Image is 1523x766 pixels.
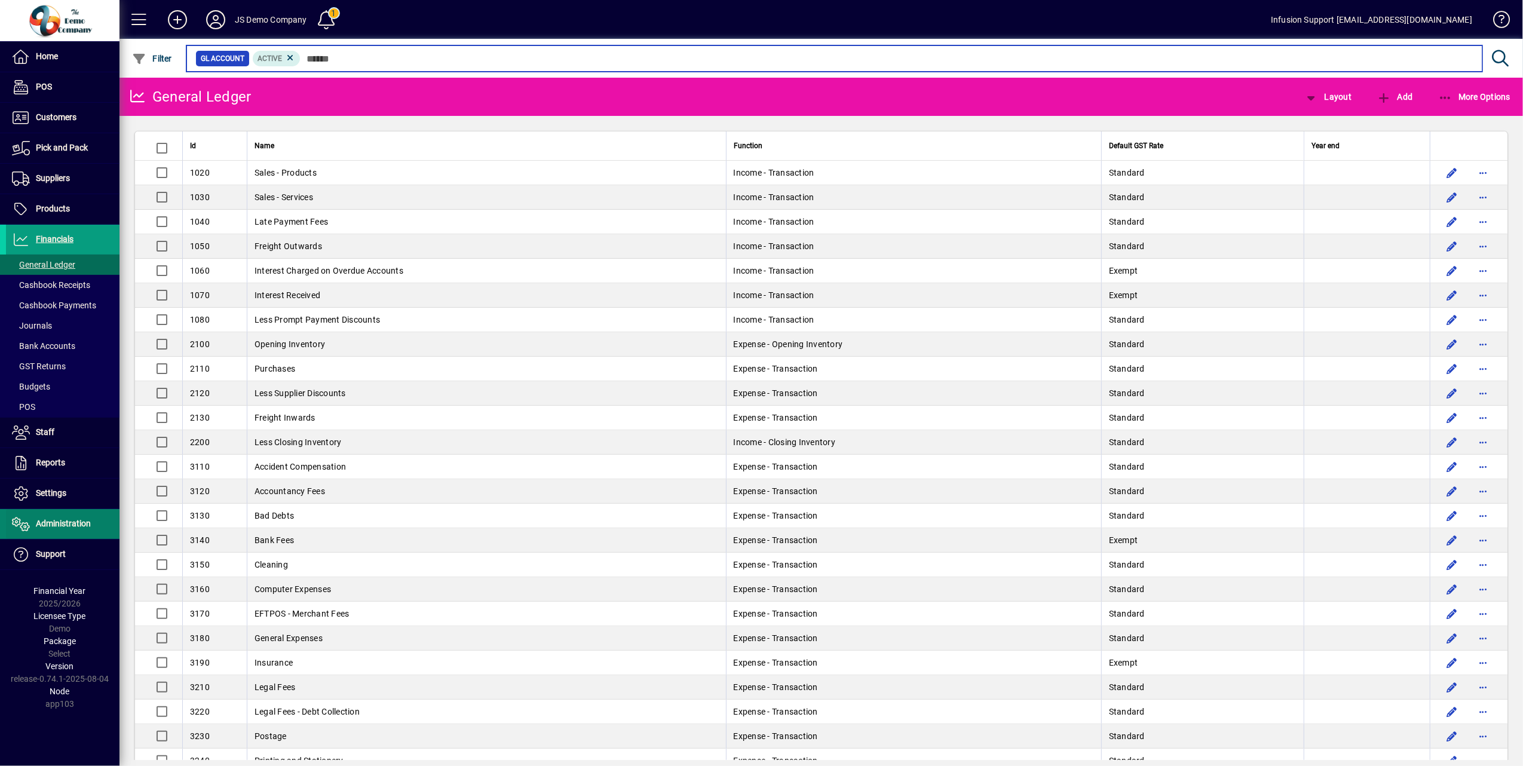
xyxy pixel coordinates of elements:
span: 3170 [190,609,210,618]
button: Edit [1442,286,1461,305]
button: More options [1473,482,1493,501]
span: Freight Inwards [255,413,315,422]
span: Income - Closing Inventory [734,437,836,447]
span: GL Account [201,53,244,65]
span: Interest Charged on Overdue Accounts [255,266,403,275]
a: Products [6,194,119,224]
span: Licensee Type [34,611,86,621]
button: More options [1473,457,1493,476]
span: Standard [1109,315,1145,324]
span: 2130 [190,413,210,422]
span: Printing and Stationery [255,756,344,765]
a: Administration [6,509,119,539]
button: Edit [1442,457,1461,476]
button: Edit [1442,237,1461,256]
span: Customers [36,112,76,122]
button: Edit [1442,580,1461,599]
span: 1060 [190,266,210,275]
span: Standard [1109,192,1145,202]
span: Standard [1109,511,1145,520]
a: Home [6,42,119,72]
button: Edit [1442,310,1461,329]
div: General Ledger [128,87,252,106]
span: Default GST Rate [1109,139,1163,152]
span: 3230 [190,731,210,741]
button: More options [1473,212,1493,231]
span: Cashbook Receipts [12,280,90,290]
button: More options [1473,580,1493,599]
span: 3190 [190,658,210,667]
span: Bank Fees [255,535,294,545]
span: 3180 [190,633,210,643]
span: Income - Transaction [734,192,814,202]
span: Expense - Transaction [734,511,818,520]
span: Expense - Transaction [734,413,818,422]
a: Customers [6,103,119,133]
span: Expense - Transaction [734,462,818,471]
span: EFTPOS - Merchant Fees [255,609,350,618]
button: More options [1473,359,1493,378]
span: 2120 [190,388,210,398]
button: Edit [1442,359,1461,378]
a: Reports [6,448,119,478]
span: Expense - Transaction [734,731,818,741]
span: Standard [1109,707,1145,716]
span: Less Closing Inventory [255,437,342,447]
span: 1030 [190,192,210,202]
button: Edit [1442,727,1461,746]
span: 3240 [190,756,210,765]
a: POS [6,72,119,102]
span: Home [36,51,58,61]
span: Standard [1109,168,1145,177]
span: Income - Transaction [734,266,814,275]
button: Layout [1301,86,1355,108]
button: Edit [1442,653,1461,672]
button: Edit [1442,433,1461,452]
button: Edit [1442,555,1461,574]
span: 1080 [190,315,210,324]
span: Standard [1109,584,1145,594]
span: Sales - Services [255,192,313,202]
span: Late Payment Fees [255,217,328,226]
span: Income - Transaction [734,241,814,251]
span: Accountancy Fees [255,486,325,496]
span: Less Prompt Payment Discounts [255,315,380,324]
span: Expense - Transaction [734,560,818,569]
span: GST Returns [12,361,66,371]
button: More options [1473,555,1493,574]
button: More options [1473,727,1493,746]
button: Edit [1442,506,1461,525]
span: Cleaning [255,560,288,569]
span: Expense - Transaction [734,633,818,643]
span: More Options [1438,92,1511,102]
div: Infusion Support [EMAIL_ADDRESS][DOMAIN_NAME] [1271,10,1472,29]
span: Function [734,139,762,152]
a: Pick and Pack [6,133,119,163]
span: Expense - Opening Inventory [734,339,843,349]
span: General Expenses [255,633,323,643]
button: More options [1473,433,1493,452]
button: More options [1473,702,1493,721]
button: Edit [1442,188,1461,207]
button: Edit [1442,678,1461,697]
div: Id [190,139,240,152]
button: Add [1374,86,1415,108]
span: Version [46,661,74,671]
span: Interest Received [255,290,320,300]
a: Journals [6,315,119,336]
span: Opening Inventory [255,339,325,349]
span: Standard [1109,560,1145,569]
span: Journals [12,321,52,330]
span: Computer Expenses [255,584,331,594]
span: Expense - Transaction [734,486,818,496]
span: Support [36,549,66,559]
a: Budgets [6,376,119,397]
span: Standard [1109,217,1145,226]
button: Edit [1442,629,1461,648]
span: Settings [36,488,66,498]
span: 3120 [190,486,210,496]
button: More options [1473,653,1493,672]
button: More options [1473,506,1493,525]
span: Name [255,139,274,152]
span: Exempt [1109,266,1138,275]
